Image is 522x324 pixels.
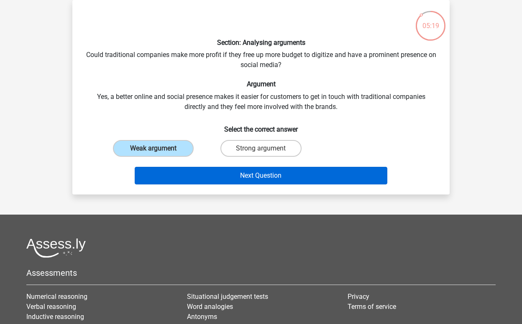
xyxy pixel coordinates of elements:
[113,140,194,157] label: Weak argument
[187,313,217,321] a: Antonyms
[76,7,446,188] div: Could traditional companies make more profit if they free up more budget to digitize and have a p...
[26,293,87,301] a: Numerical reasoning
[220,140,301,157] label: Strong argument
[348,303,396,311] a: Terms of service
[26,303,76,311] a: Verbal reasoning
[187,303,233,311] a: Word analogies
[86,80,436,88] h6: Argument
[415,10,446,31] div: 05:19
[26,238,86,258] img: Assessly logo
[86,119,436,133] h6: Select the correct answer
[135,167,388,184] button: Next Question
[86,39,436,47] h6: Section: Analysing arguments
[187,293,268,301] a: Situational judgement tests
[26,313,84,321] a: Inductive reasoning
[26,268,496,278] h5: Assessments
[348,293,369,301] a: Privacy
